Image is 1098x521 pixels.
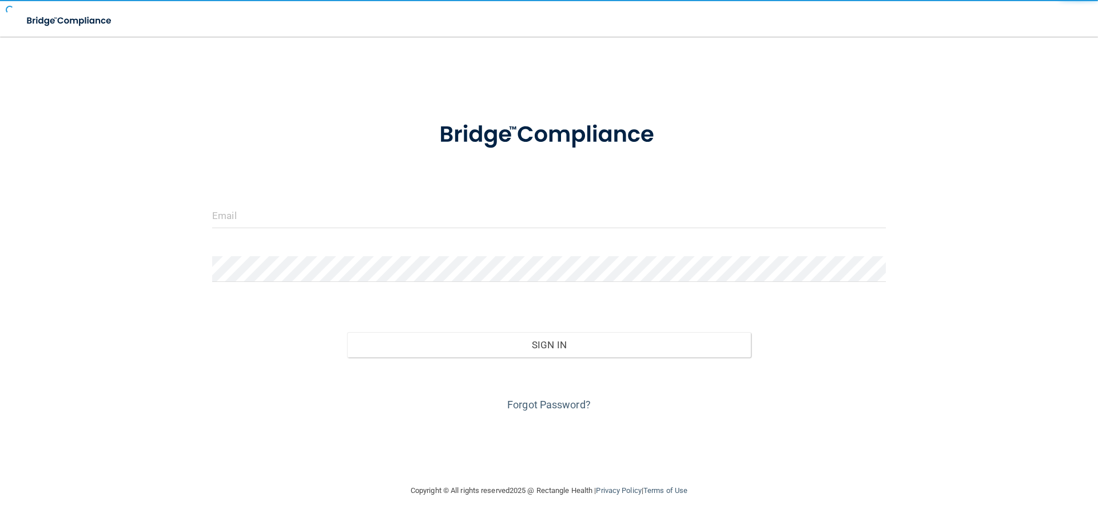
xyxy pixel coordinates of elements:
button: Sign In [347,332,751,357]
img: bridge_compliance_login_screen.278c3ca4.svg [416,105,682,165]
a: Privacy Policy [596,486,641,495]
div: Copyright © All rights reserved 2025 @ Rectangle Health | | [340,472,758,509]
img: bridge_compliance_login_screen.278c3ca4.svg [17,9,122,33]
input: Email [212,202,886,228]
a: Forgot Password? [507,399,591,411]
a: Terms of Use [643,486,687,495]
